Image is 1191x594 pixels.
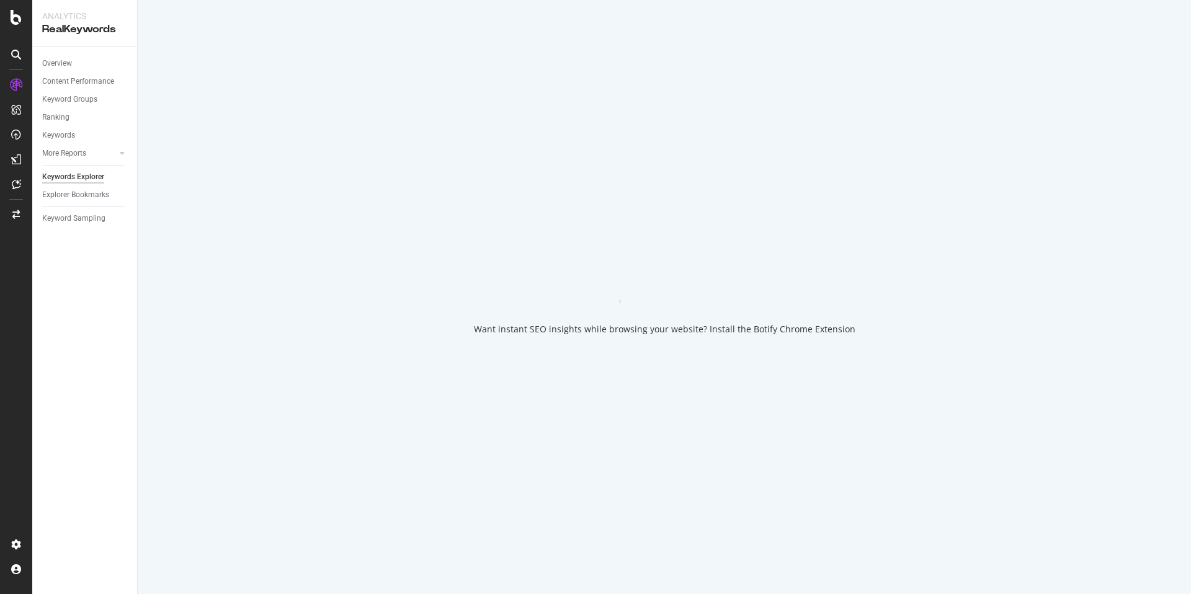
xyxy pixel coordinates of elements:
div: Analytics [42,10,127,22]
div: Keyword Groups [42,93,97,106]
div: Content Performance [42,75,114,88]
div: More Reports [42,147,86,160]
div: Explorer Bookmarks [42,188,109,202]
div: Keywords Explorer [42,171,104,184]
a: Content Performance [42,75,128,88]
a: Explorer Bookmarks [42,188,128,202]
a: Keywords [42,129,128,142]
a: More Reports [42,147,116,160]
a: Keyword Sampling [42,212,128,225]
div: animation [620,259,709,303]
a: Keywords Explorer [42,171,128,184]
div: Keywords [42,129,75,142]
div: Overview [42,57,72,70]
div: Ranking [42,111,69,124]
div: Keyword Sampling [42,212,105,225]
a: Overview [42,57,128,70]
a: Ranking [42,111,128,124]
a: Keyword Groups [42,93,128,106]
div: RealKeywords [42,22,127,37]
div: Want instant SEO insights while browsing your website? Install the Botify Chrome Extension [474,323,855,335]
